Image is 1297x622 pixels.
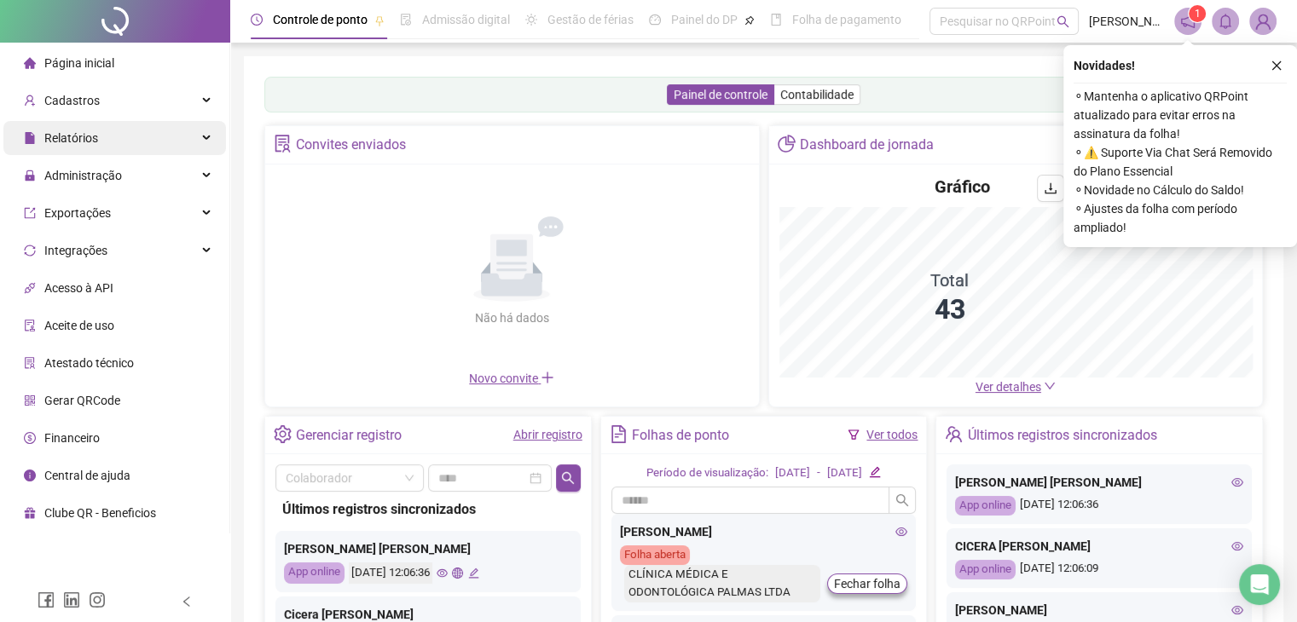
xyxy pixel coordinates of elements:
[968,421,1157,450] div: Últimos registros sincronizados
[848,429,860,441] span: filter
[44,131,98,145] span: Relatórios
[24,95,36,107] span: user-add
[800,130,934,159] div: Dashboard de jornada
[895,526,907,538] span: eye
[624,565,821,602] div: CLÍNICA MÉDICA E ODONTOLÓGICA PALMAS LTDA
[63,591,80,608] span: linkedin
[976,380,1041,394] span: Ver detalhes
[422,13,510,26] span: Admissão digital
[1089,12,1164,31] span: [PERSON_NAME]
[44,394,120,407] span: Gerar QRCode
[24,395,36,406] span: qrcode
[513,428,582,441] a: Abrir registro
[1195,8,1201,20] span: 1
[24,320,36,331] span: audit
[181,596,193,608] span: left
[955,473,1243,492] div: [PERSON_NAME] [PERSON_NAME]
[866,428,918,441] a: Ver todos
[44,469,130,482] span: Central de ajuda
[251,14,263,26] span: clock-circle
[24,469,36,481] span: info-circle
[955,537,1243,556] div: CICERA [PERSON_NAME]
[817,464,820,482] div: -
[1074,87,1287,143] span: ⚬ Mantenha o aplicativo QRPoint atualizado para evitar erros na assinatura da folha!
[24,170,36,181] span: lock
[1231,604,1243,616] span: eye
[1231,540,1243,552] span: eye
[834,574,900,593] span: Fechar folha
[778,135,796,153] span: pie-chart
[935,175,990,199] h4: Gráfico
[775,464,810,482] div: [DATE]
[469,371,554,385] span: Novo convite
[541,371,554,384] span: plus
[1239,564,1280,605] div: Open Intercom Messenger
[1057,15,1069,28] span: search
[869,466,880,477] span: edit
[955,560,1243,579] div: [DATE] 12:06:09
[374,15,385,26] span: pushpin
[24,507,36,519] span: gift
[38,591,55,608] span: facebook
[1074,56,1135,75] span: Novidades !
[620,522,908,541] div: [PERSON_NAME]
[827,573,907,594] button: Fechar folha
[632,421,729,450] div: Folhas de ponto
[44,169,122,182] span: Administração
[780,88,854,101] span: Contabilidade
[44,281,113,295] span: Acesso à API
[770,14,782,26] span: book
[976,380,1056,394] a: Ver detalhes down
[674,88,767,101] span: Painel de controle
[24,57,36,69] span: home
[547,13,634,26] span: Gestão de férias
[955,496,1016,515] div: App online
[610,425,628,443] span: file-text
[284,562,345,584] div: App online
[955,560,1016,579] div: App online
[1044,380,1056,392] span: down
[649,14,661,26] span: dashboard
[24,245,36,256] span: sync
[24,132,36,144] span: file
[827,464,862,482] div: [DATE]
[646,464,768,482] div: Período de visualização:
[1250,9,1276,34] img: 50702
[437,567,448,579] span: eye
[282,498,574,520] div: Últimos registros sincronizados
[671,13,738,26] span: Painel do DP
[744,15,755,26] span: pushpin
[44,431,100,445] span: Financeiro
[1180,14,1196,29] span: notification
[296,130,406,159] div: Convites enviados
[349,562,432,584] div: [DATE] 12:06:36
[1271,60,1283,72] span: close
[1074,181,1287,199] span: ⚬ Novidade no Cálculo do Saldo!
[24,357,36,369] span: solution
[1189,5,1206,22] sup: 1
[24,282,36,294] span: api
[44,356,134,370] span: Atestado técnico
[1074,143,1287,181] span: ⚬ ⚠️ Suporte Via Chat Será Removido do Plano Essencial
[792,13,901,26] span: Folha de pagamento
[955,601,1243,619] div: [PERSON_NAME]
[44,506,156,520] span: Clube QR - Beneficios
[44,56,114,70] span: Página inicial
[468,567,479,579] span: edit
[274,425,292,443] span: setting
[44,94,100,107] span: Cadastros
[284,539,572,558] div: [PERSON_NAME] [PERSON_NAME]
[620,545,690,565] div: Folha aberta
[44,319,114,332] span: Aceite de uso
[44,244,107,257] span: Integrações
[44,206,111,220] span: Exportações
[945,425,963,443] span: team
[955,496,1243,515] div: [DATE] 12:06:36
[89,591,106,608] span: instagram
[296,421,402,450] div: Gerenciar registro
[525,14,537,26] span: sun
[452,567,463,579] span: global
[274,135,292,153] span: solution
[24,207,36,219] span: export
[273,13,368,26] span: Controle de ponto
